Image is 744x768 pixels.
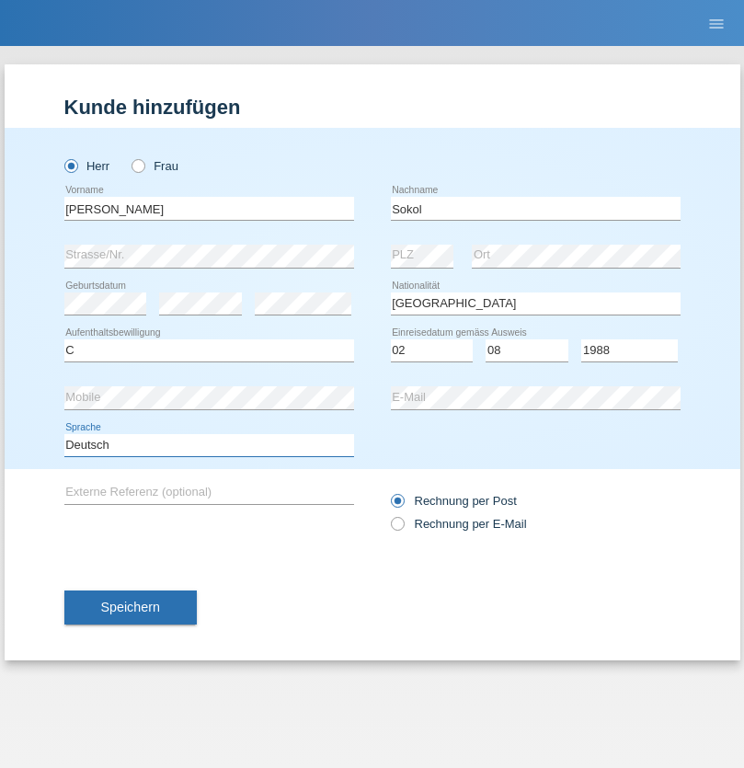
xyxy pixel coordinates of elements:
h1: Kunde hinzufügen [64,96,681,119]
input: Herr [64,159,76,171]
button: Speichern [64,590,197,625]
label: Rechnung per E-Mail [391,517,527,531]
input: Rechnung per Post [391,494,403,517]
input: Frau [132,159,143,171]
a: menu [698,17,735,29]
label: Rechnung per Post [391,494,517,508]
label: Herr [64,159,110,173]
i: menu [707,15,726,33]
span: Speichern [101,600,160,614]
label: Frau [132,159,178,173]
input: Rechnung per E-Mail [391,517,403,540]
